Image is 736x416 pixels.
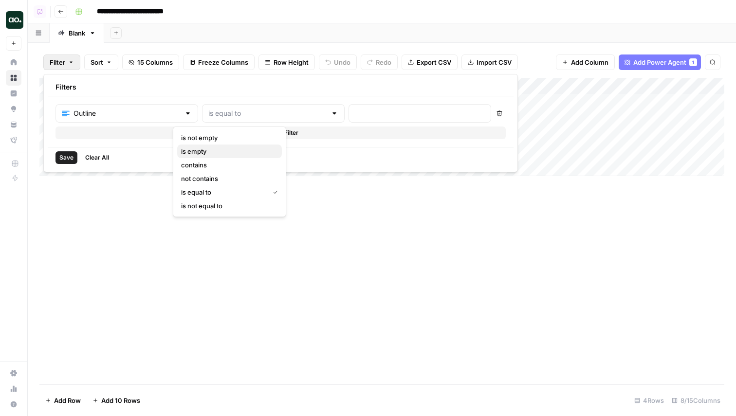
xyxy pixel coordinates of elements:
[137,57,173,67] span: 15 Columns
[6,117,21,132] a: Your Data
[274,57,309,67] span: Row Height
[6,8,21,32] button: Workspace: Justina testing
[181,160,274,170] span: contains
[461,54,518,70] button: Import CSV
[84,54,118,70] button: Sort
[334,57,350,67] span: Undo
[6,86,21,101] a: Insights
[319,54,357,70] button: Undo
[361,54,398,70] button: Redo
[571,57,608,67] span: Add Column
[55,151,77,164] button: Save
[48,78,514,96] div: Filters
[69,28,85,38] div: Blank
[630,393,668,408] div: 4 Rows
[39,393,87,408] button: Add Row
[689,58,697,66] div: 1
[6,11,23,29] img: Justina testing Logo
[198,57,248,67] span: Freeze Columns
[43,54,80,70] button: Filter
[181,174,274,183] span: not contains
[55,127,506,139] button: Add Filter
[633,57,686,67] span: Add Power Agent
[6,397,21,412] button: Help + Support
[181,187,265,197] span: is equal to
[6,132,21,148] a: Flightpath
[181,201,274,211] span: is not equal to
[54,396,81,405] span: Add Row
[6,381,21,397] a: Usage
[50,23,104,43] a: Blank
[668,393,724,408] div: 8/15 Columns
[181,133,274,143] span: is not empty
[101,396,140,405] span: Add 10 Rows
[81,151,113,164] button: Clear All
[122,54,179,70] button: 15 Columns
[181,146,274,156] span: is empty
[50,57,65,67] span: Filter
[402,54,458,70] button: Export CSV
[477,57,512,67] span: Import CSV
[556,54,615,70] button: Add Column
[87,393,146,408] button: Add 10 Rows
[74,109,180,118] input: Outline
[43,74,518,172] div: Filter
[6,365,21,381] a: Settings
[417,57,451,67] span: Export CSV
[6,70,21,86] a: Browse
[183,54,255,70] button: Freeze Columns
[91,57,103,67] span: Sort
[376,57,391,67] span: Redo
[258,54,315,70] button: Row Height
[59,153,74,162] span: Save
[6,54,21,70] a: Home
[6,101,21,117] a: Opportunities
[692,58,695,66] span: 1
[208,109,327,118] input: is equal to
[619,54,701,70] button: Add Power Agent1
[85,153,109,162] span: Clear All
